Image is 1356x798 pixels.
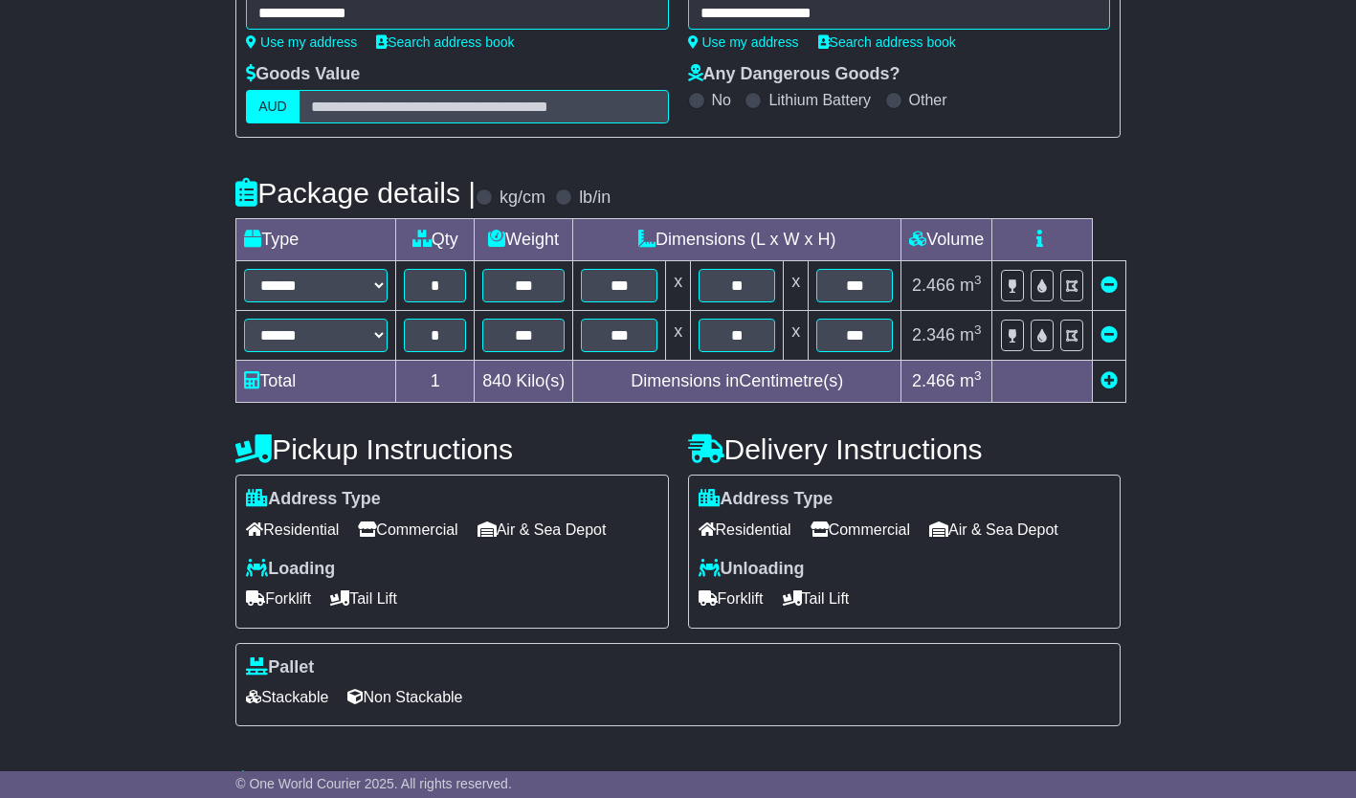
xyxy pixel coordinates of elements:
span: Non Stackable [347,682,462,712]
sup: 3 [974,322,982,337]
span: m [960,325,982,344]
label: Lithium Battery [768,91,871,109]
td: Dimensions (L x W x H) [573,219,901,261]
span: m [960,276,982,295]
h4: Package details | [235,177,476,209]
span: Commercial [358,515,457,544]
td: Dimensions in Centimetre(s) [573,361,901,403]
span: Forklift [246,584,311,613]
td: 1 [396,361,475,403]
span: m [960,371,982,390]
span: Residential [246,515,339,544]
span: Residential [699,515,791,544]
a: Use my address [688,34,799,50]
span: Tail Lift [783,584,850,613]
a: Add new item [1100,371,1118,390]
span: 2.466 [912,371,955,390]
td: Volume [901,219,992,261]
span: Forklift [699,584,764,613]
td: Qty [396,219,475,261]
span: Air & Sea Depot [929,515,1058,544]
label: Goods Value [246,64,360,85]
label: Other [909,91,947,109]
a: Remove this item [1100,276,1118,295]
td: x [666,311,691,361]
a: Search address book [376,34,514,50]
sup: 3 [974,273,982,287]
span: Commercial [811,515,910,544]
a: Remove this item [1100,325,1118,344]
span: 840 [482,371,511,390]
label: lb/in [579,188,611,209]
td: Total [236,361,396,403]
label: Unloading [699,559,805,580]
label: Loading [246,559,335,580]
label: Address Type [246,489,381,510]
label: Any Dangerous Goods? [688,64,900,85]
td: x [784,261,809,311]
h4: Delivery Instructions [688,433,1121,465]
sup: 3 [974,368,982,383]
a: Search address book [818,34,956,50]
label: Address Type [699,489,834,510]
label: kg/cm [500,188,545,209]
span: 2.346 [912,325,955,344]
label: No [712,91,731,109]
td: Weight [475,219,573,261]
a: Use my address [246,34,357,50]
span: Tail Lift [330,584,397,613]
span: Air & Sea Depot [478,515,607,544]
td: Kilo(s) [475,361,573,403]
span: 2.466 [912,276,955,295]
td: x [784,311,809,361]
td: Type [236,219,396,261]
h4: Pickup Instructions [235,433,668,465]
label: AUD [246,90,300,123]
span: © One World Courier 2025. All rights reserved. [235,776,512,791]
span: Stackable [246,682,328,712]
td: x [666,261,691,311]
label: Pallet [246,657,314,678]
